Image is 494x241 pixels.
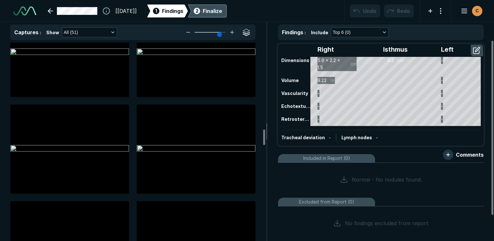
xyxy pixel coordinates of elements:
span: 2 [196,7,199,14]
button: Redo [384,5,414,17]
span: No findings excluded from report [345,219,428,227]
span: - [329,135,331,140]
span: : [40,30,41,35]
span: Findings [162,7,183,15]
span: Comments [456,151,484,159]
a: See-Mode Logo [10,4,39,18]
span: Included in Report (0) [303,155,350,162]
img: See-Mode Logo [13,6,36,16]
span: Show [46,29,59,36]
span: Excluded from Report (0) [299,198,354,205]
span: Tracheal deviation [281,135,325,140]
div: Finalize [203,7,222,15]
span: Captures [14,29,38,36]
span: - [376,135,378,140]
button: avatar-name [456,5,484,17]
span: Top 6 (0) [333,29,350,36]
span: Include [311,29,328,36]
span: Normal - No nodules found. [352,176,422,183]
div: 1Findings [147,5,188,17]
span: 1 [155,7,157,14]
span: Lymph nodes [341,135,372,140]
div: avatar-name [472,6,482,16]
li: Excluded from Report (0)No findings excluded from report [278,198,484,237]
span: C [476,7,479,14]
div: 2Finalize [188,5,227,17]
span: [[DATE]] [115,7,137,15]
span: : [305,30,306,35]
span: Findings [282,29,303,36]
button: Undo [350,5,380,17]
span: All (51) [64,29,78,36]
